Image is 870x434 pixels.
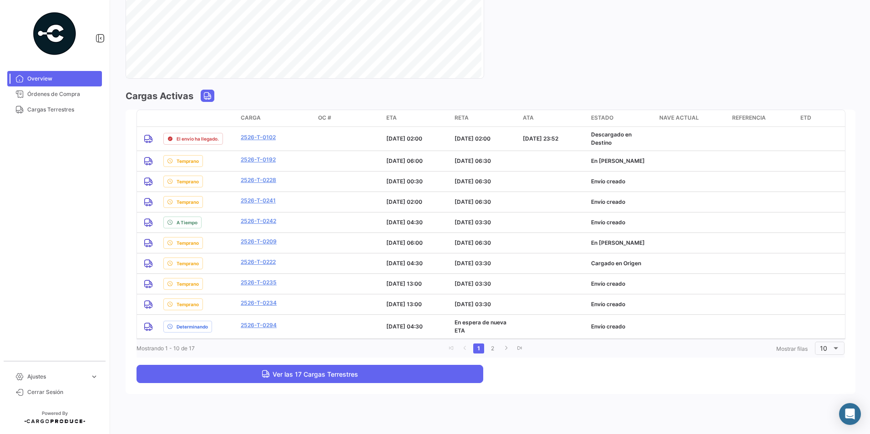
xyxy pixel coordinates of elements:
span: [DATE] 02:00 [455,135,491,142]
datatable-header-cell: Referencia [728,110,797,126]
span: [DATE] 02:00 [386,198,422,205]
li: page 1 [472,341,486,356]
span: Estado [591,114,613,122]
span: Temprano [177,260,199,267]
h3: Cargas Activas [126,90,193,102]
span: Mostrar filas [776,345,808,352]
datatable-header-cell: Estado [587,110,656,126]
a: Cargas Terrestres [7,102,102,117]
span: [DATE] 06:30 [455,157,491,164]
span: Determinando [177,323,208,330]
a: go to last page [514,343,525,353]
a: 2526-T-0241 [241,197,276,205]
button: Land [201,90,214,101]
span: Cargado en Origen [591,260,641,267]
datatable-header-cell: RETA [451,110,519,126]
span: ETA [386,114,397,122]
a: Overview [7,71,102,86]
span: Cerrar Sesión [27,388,98,396]
a: 2526-T-0222 [241,258,276,266]
datatable-header-cell: ETA [383,110,451,126]
span: [DATE] 03:30 [455,219,491,226]
a: 2526-T-0234 [241,299,277,307]
a: 2526-T-0102 [241,133,276,141]
button: Ver las 17 Cargas Terrestres [137,365,483,383]
span: [DATE] 03:30 [455,280,491,287]
span: Órdenes de Compra [27,90,98,98]
datatable-header-cell: OC # [314,110,383,126]
span: En espera de nueva ETA [455,319,506,334]
span: Envío creado [591,301,625,308]
span: [DATE] 06:30 [455,239,491,246]
span: [DATE] 03:30 [455,260,491,267]
span: [DATE] 02:00 [386,135,422,142]
span: Temprano [177,280,199,288]
a: 2526-T-0209 [241,237,277,246]
div: Abrir Intercom Messenger [839,403,861,425]
span: [DATE] 06:30 [455,178,491,185]
span: El envío ha llegado. [177,135,219,142]
a: go to first page [446,343,457,353]
span: Envío creado [591,280,625,287]
span: [DATE] 13:00 [386,280,422,287]
a: 2 [487,343,498,353]
span: Cargas Terrestres [27,106,98,114]
a: go to next page [501,343,511,353]
span: Overview [27,75,98,83]
li: page 2 [486,341,499,356]
img: powered-by.png [32,11,77,56]
span: ETD [800,114,811,122]
a: 2526-T-0242 [241,217,276,225]
span: RETA [455,114,469,122]
a: 1 [473,343,484,353]
span: Temprano [177,178,199,185]
span: [DATE] 23:52 [523,135,558,142]
span: Mostrando 1 - 10 de 17 [137,345,195,352]
span: Envío creado [591,323,625,330]
datatable-header-cell: Carga [237,110,314,126]
span: 10 [820,344,827,352]
a: go to previous page [460,343,470,353]
datatable-header-cell: Nave actual [656,110,728,126]
span: Ajustes [27,373,86,381]
a: 2526-T-0228 [241,176,276,184]
span: expand_more [90,373,98,381]
datatable-header-cell: delayStatus [160,110,237,126]
span: [DATE] 13:00 [386,301,422,308]
a: 2526-T-0192 [241,156,276,164]
span: OC # [318,114,331,122]
a: Órdenes de Compra [7,86,102,102]
span: [DATE] 03:30 [455,301,491,308]
span: [DATE] 04:30 [386,219,423,226]
span: A Tiempo [177,219,197,226]
a: 2526-T-0235 [241,278,277,287]
span: Envío creado [591,198,625,205]
span: Temprano [177,198,199,206]
span: [DATE] 04:30 [386,260,423,267]
span: Envío creado [591,178,625,185]
span: Carga [241,114,261,122]
span: En [PERSON_NAME] [591,157,645,164]
datatable-header-cell: ATA [519,110,587,126]
span: [DATE] 06:00 [386,239,423,246]
span: [DATE] 04:30 [386,323,423,330]
span: Ver las 17 Cargas Terrestres [262,370,358,378]
span: Nave actual [659,114,699,122]
a: 2526-T-0294 [241,321,277,329]
span: [DATE] 06:30 [455,198,491,205]
span: ATA [523,114,534,122]
span: En [PERSON_NAME] [591,239,645,246]
span: Referencia [732,114,766,122]
span: Envío creado [591,219,625,226]
datatable-header-cell: transportMode [137,110,160,126]
span: [DATE] 00:30 [386,178,423,185]
datatable-header-cell: ETD [797,110,865,126]
span: Temprano [177,301,199,308]
span: Temprano [177,157,199,165]
span: Temprano [177,239,199,247]
span: [DATE] 06:00 [386,157,423,164]
span: Descargado en Destino [591,131,632,146]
